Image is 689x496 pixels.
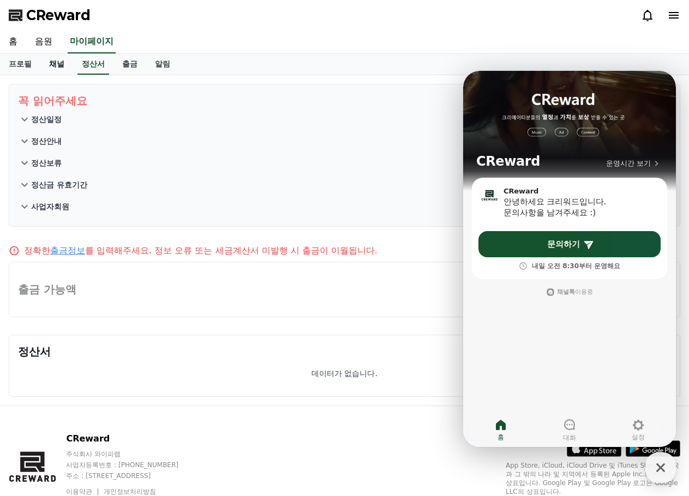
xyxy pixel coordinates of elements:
p: 데이터가 없습니다. [311,368,378,379]
span: CReward [26,7,91,24]
p: 정산서 [18,344,671,359]
a: 정산서 [77,54,109,75]
button: 사업자회원 [18,196,671,217]
a: CReward [9,7,91,24]
p: 정산금 유효기간 [31,179,87,190]
p: 사업자등록번호 : [PHONE_NUMBER] [66,461,199,469]
a: 출금정보 [50,245,85,256]
p: 정확한 를 입력해주세요. 정보 오류 또는 세금계산서 미발행 시 출금이 이월됩니다. [24,244,378,257]
a: 채널 [40,54,73,75]
p: 사업자회원 [31,201,69,212]
p: 정산안내 [31,136,62,147]
p: 정산일정 [31,114,62,125]
p: 주소 : [STREET_ADDRESS] [66,471,199,480]
a: 음원 [26,31,61,53]
a: 출금 [113,54,146,75]
p: 정산보류 [31,158,62,168]
button: 정산안내 [18,130,671,152]
p: CReward [66,432,199,445]
p: 주식회사 와이피랩 [66,450,199,458]
iframe: Channel chat [463,71,676,447]
button: 정산보류 [18,152,671,174]
a: 이용약관 [66,488,100,495]
p: 꼭 읽어주세요 [18,93,671,108]
button: 정산금 유효기간 [18,174,671,196]
button: 정산일정 [18,108,671,130]
a: 마이페이지 [68,31,116,53]
a: 알림 [146,54,179,75]
a: 개인정보처리방침 [104,488,156,495]
p: App Store, iCloud, iCloud Drive 및 iTunes Store는 미국과 그 밖의 나라 및 지역에서 등록된 Apple Inc.의 서비스 상표입니다. Goo... [506,461,680,496]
